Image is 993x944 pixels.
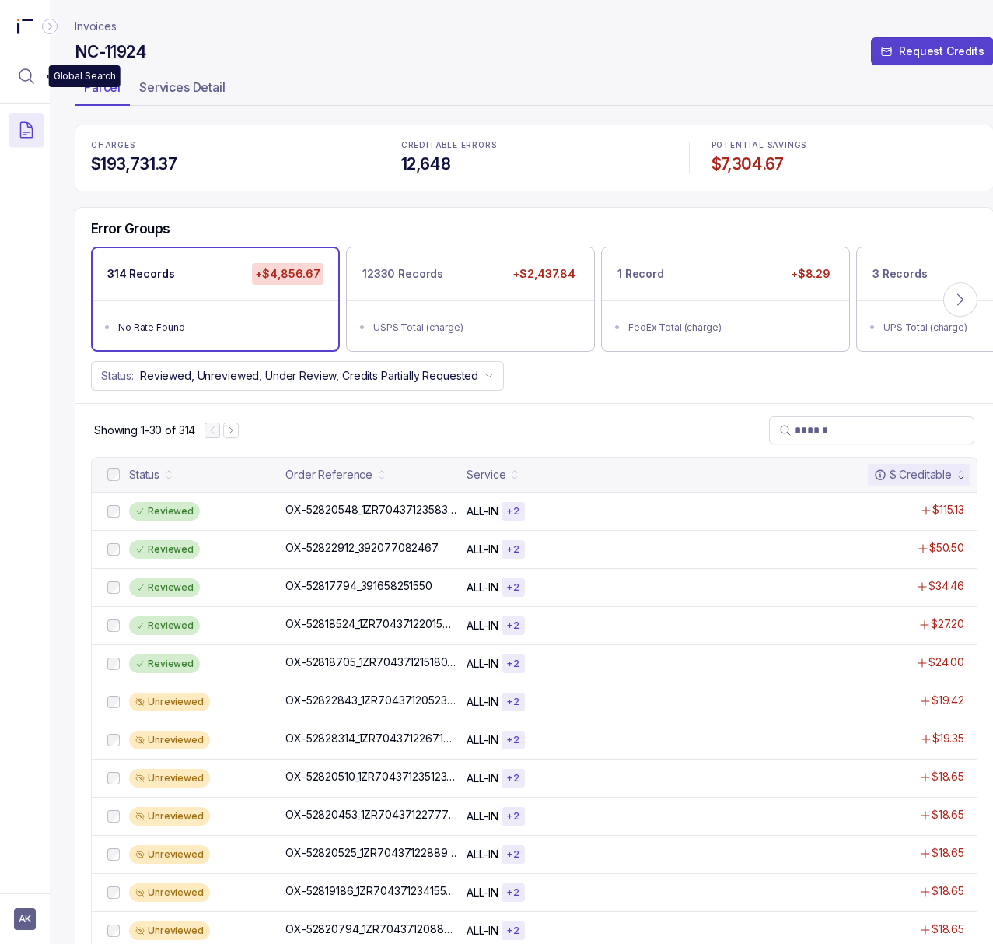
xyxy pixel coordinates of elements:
[506,581,520,594] p: + 2
[467,809,498,824] p: ALL-IN
[91,220,170,237] h5: Error Groups
[401,141,667,150] p: CREDITABLE ERRORS
[285,540,439,556] p: OX-52822912_392077082467
[617,266,664,282] p: 1 Record
[84,78,121,97] p: Parcel
[362,266,443,282] p: 12330 Records
[107,658,120,670] input: checkbox-checkbox
[467,770,498,786] p: ALL-IN
[40,17,59,36] div: Collapse Icon
[931,616,964,632] p: $27.20
[129,540,200,559] div: Reviewed
[788,263,834,285] p: +$8.29
[506,658,520,670] p: + 2
[467,580,498,595] p: ALL-IN
[9,113,44,147] button: Menu Icon Button DocumentTextIcon
[107,543,120,556] input: checkbox-checkbox
[506,810,520,823] p: + 2
[285,921,457,937] p: OX-52820794_1ZR704371208886869
[506,925,520,937] p: + 2
[129,467,159,483] div: Status
[107,468,120,481] input: checkbox-checkbox
[929,540,964,556] p: $50.50
[932,502,964,518] p: $115.13
[285,654,457,670] p: OX-52818705_1ZR704371215180885
[932,769,964,784] p: $18.65
[91,153,357,175] h4: $193,731.37
[467,923,498,939] p: ALL-IN
[107,810,120,823] input: checkbox-checkbox
[506,619,520,632] p: + 2
[75,41,146,63] h4: NC-11924
[129,578,200,597] div: Reviewed
[107,619,120,632] input: checkbox-checkbox
[107,505,120,518] input: checkbox-checkbox
[932,845,964,861] p: $18.65
[129,921,210,940] div: Unreviewed
[285,578,432,594] p: OX-52817794_391658251550
[467,847,498,862] p: ALL-IN
[75,19,117,34] a: Invoices
[506,772,520,784] p: + 2
[223,423,239,438] button: Next Page
[712,153,977,175] h4: $7,304.67
[467,504,498,519] p: ALL-IN
[285,502,457,518] p: OX-52820548_1ZR704371235832544
[107,925,120,937] input: checkbox-checkbox
[467,467,505,483] div: Service
[140,368,478,384] p: Reviewed, Unreviewed, Under Review, Credits Partially Requested
[14,908,36,930] button: User initials
[506,734,520,746] p: + 2
[509,263,579,285] p: +$2,437.84
[130,75,235,106] li: Tab Services Detail
[285,693,457,708] p: OX-52822843_1ZR704371205237708
[9,59,44,93] button: Menu Icon Button MagnifyingGlassIcon
[506,848,520,861] p: + 2
[129,616,200,635] div: Reviewed
[129,845,210,864] div: Unreviewed
[467,542,498,557] p: ALL-IN
[107,772,120,784] input: checkbox-checkbox
[139,78,226,97] p: Services Detail
[285,616,457,632] p: OX-52818524_1ZR704371220150942
[932,731,964,746] p: $19.35
[101,368,134,384] p: Status:
[932,921,964,937] p: $18.65
[285,883,457,899] p: OX-52819186_1ZR704371234155788
[285,731,457,746] p: OX-52828314_1ZR704371226712137
[118,320,322,335] div: No Rate Found
[285,807,457,823] p: OX-52820453_1ZR704371227775694
[506,543,520,556] p: + 2
[129,807,210,826] div: Unreviewed
[285,845,457,861] p: OX-52820525_1ZR704371228899406
[928,578,964,594] p: $34.46
[506,696,520,708] p: + 2
[467,656,498,672] p: ALL-IN
[75,19,117,34] nav: breadcrumb
[467,694,498,710] p: ALL-IN
[129,731,210,749] div: Unreviewed
[467,885,498,900] p: ALL-IN
[54,68,116,84] p: Global Search
[107,848,120,861] input: checkbox-checkbox
[94,423,195,438] p: Showing 1-30 of 314
[932,693,964,708] p: $19.42
[506,886,520,899] p: + 2
[628,320,832,335] div: FedEx Total (charge)
[252,263,323,285] p: +$4,856.67
[467,618,498,633] p: ALL-IN
[129,654,200,673] div: Reviewed
[129,693,210,711] div: Unreviewed
[285,769,457,784] p: OX-52820510_1ZR704371235123480
[467,732,498,748] p: ALL-IN
[932,883,964,899] p: $18.65
[899,44,984,59] p: Request Credits
[107,581,120,594] input: checkbox-checkbox
[75,75,130,106] li: Tab Parcel
[107,266,174,282] p: 314 Records
[712,141,977,150] p: POTENTIAL SAVINGS
[129,502,200,521] div: Reviewed
[91,141,357,150] p: CHARGES
[506,505,520,518] p: + 2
